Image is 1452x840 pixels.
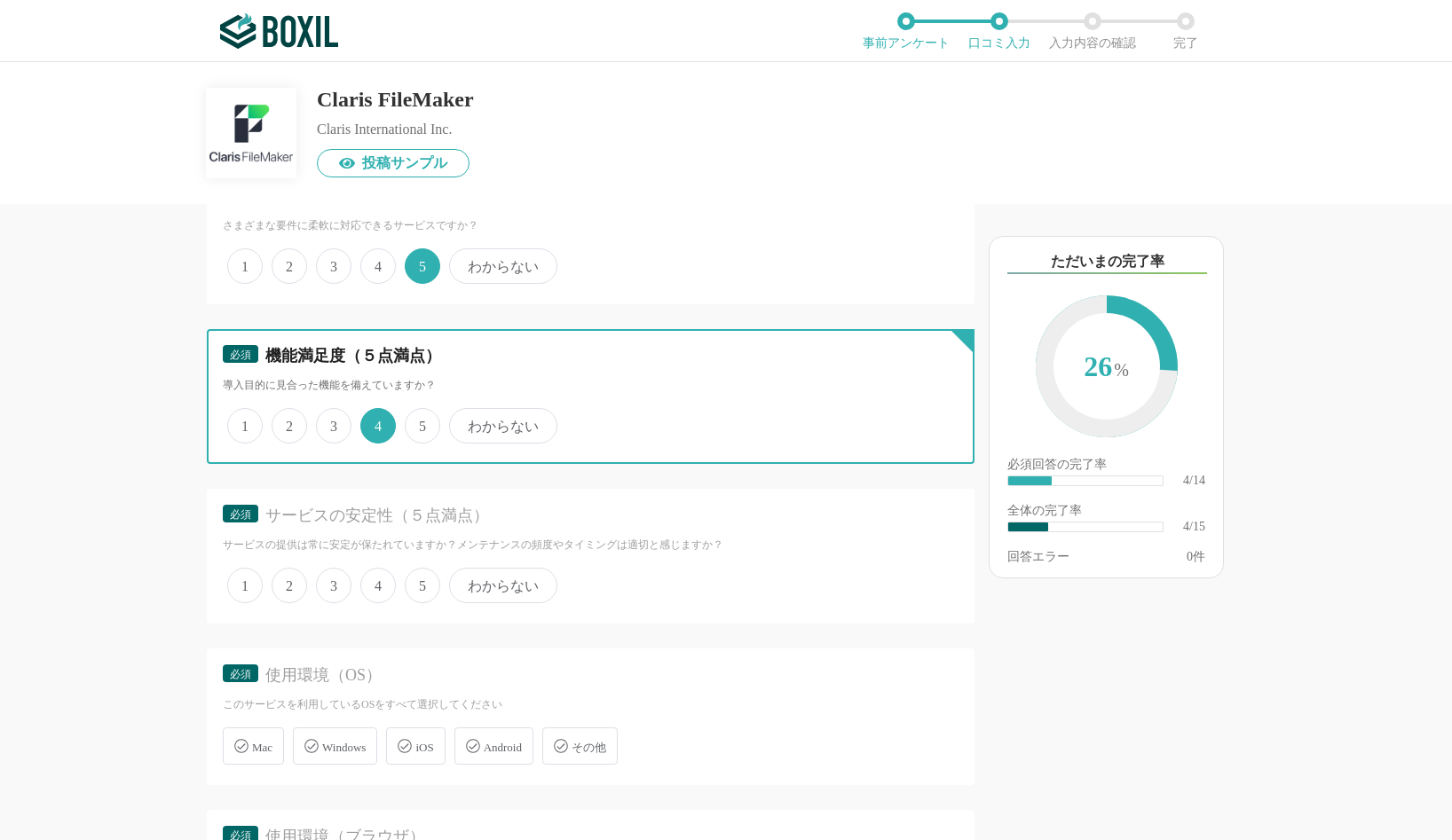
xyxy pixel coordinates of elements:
div: Claris FileMaker [317,89,474,110]
span: Windows [322,741,366,754]
div: Claris International Inc. [317,122,474,137]
img: ボクシルSaaS_ロゴ [220,13,338,49]
div: 4/14 [1183,475,1205,487]
span: 5 [405,408,440,444]
div: 導入目的に見合った機能を備えていますか？ [223,378,959,393]
li: 事前アンケート [859,12,952,50]
span: 必須 [230,508,251,521]
span: 5 [405,248,440,284]
li: 入力内容の確認 [1046,12,1139,50]
span: 4 [360,408,396,444]
div: さまざまな要件に柔軟に対応できるサービスですか？ [223,218,959,233]
span: 0 [1187,550,1193,563]
span: 26 [1053,313,1160,423]
div: ​ [1008,476,1052,485]
div: サービスの安定性（５点満点） [265,505,927,527]
span: その他 [572,741,606,754]
div: ​ [1008,522,1048,531]
span: 1 [227,568,263,603]
span: 3 [316,568,351,603]
span: Android [484,741,522,754]
span: わからない [449,408,557,444]
span: % [1114,360,1129,380]
span: 3 [316,408,351,444]
div: 4/15 [1183,521,1205,533]
span: 2 [272,248,307,284]
div: このサービスを利用しているOSをすべて選択してください [223,697,959,712]
li: 完了 [1139,12,1232,50]
div: 必須回答の完了率 [1007,459,1205,475]
span: 1 [227,248,263,284]
span: 2 [272,408,307,444]
div: 使用環境（OS） [265,664,927,687]
span: 必須 [230,668,251,680]
span: 5 [405,568,440,603]
div: 件 [1187,551,1205,563]
div: サービスの提供は常に安定が保たれていますか？メンテナンスの頻度やタイミングは適切と感じますか？ [223,538,959,553]
div: 全体の完了率 [1007,505,1205,521]
span: 必須 [230,349,251,361]
span: 1 [227,408,263,444]
span: 4 [360,248,396,284]
span: 2 [272,568,307,603]
div: ただいまの完了率 [1007,251,1207,274]
span: 3 [316,248,351,284]
li: 口コミ入力 [952,12,1046,50]
span: 投稿サンプル [362,156,447,170]
span: iOS [415,741,433,754]
span: わからない [449,568,557,603]
span: 4 [360,568,396,603]
span: わからない [449,248,557,284]
span: Mac [252,741,272,754]
div: 機能満足度（５点満点） [265,345,927,367]
div: 回答エラー [1007,551,1069,563]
